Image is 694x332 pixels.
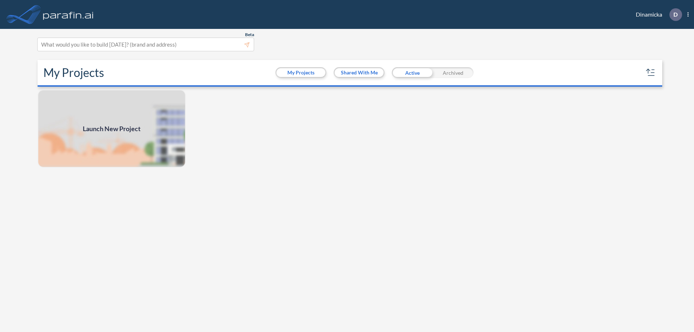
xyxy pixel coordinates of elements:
[625,8,689,21] div: Dinamicka
[433,67,474,78] div: Archived
[38,90,186,168] img: add
[673,11,678,18] p: D
[43,66,104,79] h2: My Projects
[42,7,95,22] img: logo
[335,68,384,77] button: Shared With Me
[392,67,433,78] div: Active
[645,67,656,78] button: sort
[38,90,186,168] a: Launch New Project
[277,68,325,77] button: My Projects
[245,32,254,38] span: Beta
[83,124,141,134] span: Launch New Project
